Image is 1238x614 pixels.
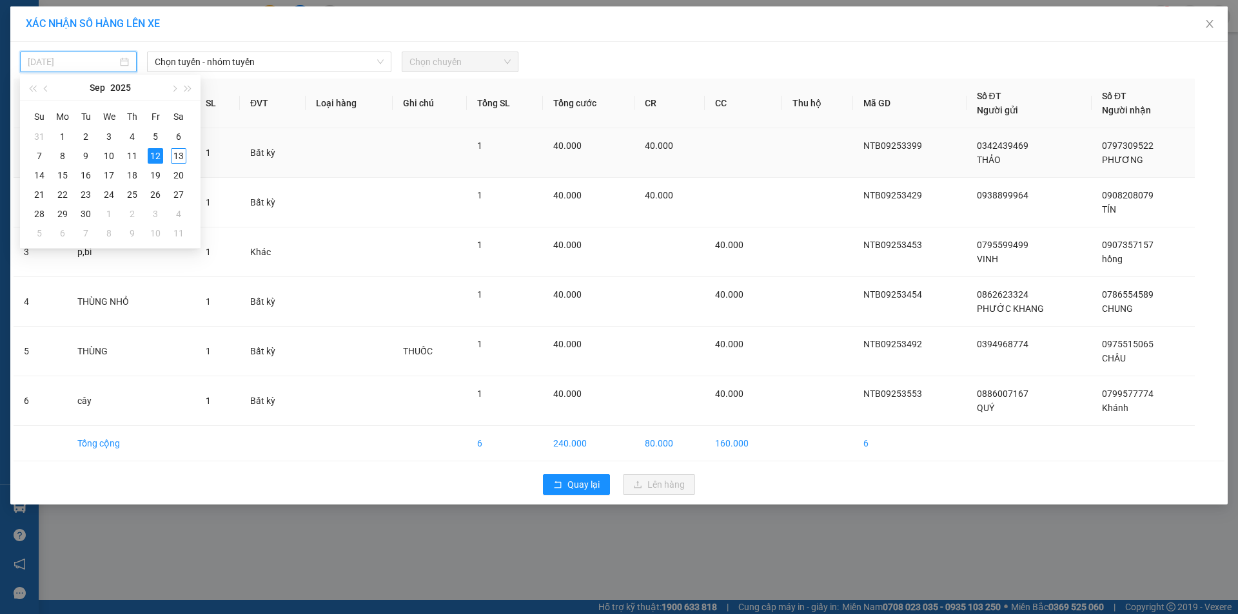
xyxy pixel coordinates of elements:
[863,289,922,300] span: NTB09253454
[101,187,117,202] div: 24
[553,339,582,349] span: 40.000
[148,225,163,241] div: 10
[715,289,743,300] span: 40.000
[1102,155,1143,165] span: PHƯƠNG
[715,389,743,399] span: 40.000
[623,474,695,495] button: uploadLên hàng
[977,91,1001,101] span: Số ĐT
[553,389,582,399] span: 40.000
[977,289,1028,300] span: 0862623324
[1192,6,1228,43] button: Close
[171,168,186,183] div: 20
[55,148,70,164] div: 8
[977,254,998,264] span: VINH
[124,129,140,144] div: 4
[206,197,211,207] span: 1
[74,204,97,224] td: 2025-09-30
[167,224,190,243] td: 2025-10-11
[715,339,743,349] span: 40.000
[144,127,167,146] td: 2025-09-05
[28,224,51,243] td: 2025-10-05
[67,376,196,426] td: cây
[977,303,1044,314] span: PHƯỚC KHANG
[144,224,167,243] td: 2025-10-10
[55,225,70,241] div: 6
[543,426,634,461] td: 240.000
[240,376,306,426] td: Bất kỳ
[51,106,74,127] th: Mo
[55,187,70,202] div: 22
[167,185,190,204] td: 2025-09-27
[377,58,384,66] span: down
[240,327,306,376] td: Bất kỳ
[28,204,51,224] td: 2025-09-28
[553,190,582,200] span: 40.000
[32,168,47,183] div: 14
[977,389,1028,399] span: 0886007167
[32,148,47,164] div: 7
[477,240,482,250] span: 1
[124,148,140,164] div: 11
[977,105,1018,115] span: Người gửi
[553,140,582,151] span: 40.000
[553,289,582,300] span: 40.000
[55,129,70,144] div: 1
[144,146,167,166] td: 2025-09-12
[240,178,306,227] td: Bất kỳ
[306,79,393,128] th: Loại hàng
[705,426,782,461] td: 160.000
[28,55,117,69] input: 12/09/2025
[51,146,74,166] td: 2025-09-08
[167,106,190,127] th: Sa
[705,79,782,128] th: CC
[1102,289,1154,300] span: 0786554589
[1102,339,1154,349] span: 0975515065
[393,79,466,128] th: Ghi chú
[148,168,163,183] div: 19
[28,185,51,204] td: 2025-09-21
[67,277,196,327] td: THÙNG NHỎ
[51,204,74,224] td: 2025-09-29
[28,166,51,185] td: 2025-09-14
[26,17,160,30] span: XÁC NHẬN SỐ HÀNG LÊN XE
[32,129,47,144] div: 31
[477,339,482,349] span: 1
[782,79,853,128] th: Thu hộ
[110,75,131,101] button: 2025
[55,206,70,222] div: 29
[14,128,67,178] td: 1
[78,206,93,222] div: 30
[144,204,167,224] td: 2025-10-03
[240,227,306,277] td: Khác
[853,79,967,128] th: Mã GD
[51,127,74,146] td: 2025-09-01
[78,225,93,241] div: 7
[1102,240,1154,250] span: 0907357157
[74,185,97,204] td: 2025-09-23
[78,148,93,164] div: 9
[28,146,51,166] td: 2025-09-07
[853,426,967,461] td: 6
[101,225,117,241] div: 8
[1102,353,1126,363] span: CHÂU
[97,185,121,204] td: 2025-09-24
[409,52,511,72] span: Chọn chuyến
[171,129,186,144] div: 6
[1102,91,1126,101] span: Số ĐT
[121,166,144,185] td: 2025-09-18
[124,168,140,183] div: 18
[32,225,47,241] div: 5
[121,204,144,224] td: 2025-10-02
[67,227,196,277] td: p,bì
[97,106,121,127] th: We
[863,190,922,200] span: NTB09253429
[477,140,482,151] span: 1
[14,227,67,277] td: 3
[144,185,167,204] td: 2025-09-26
[543,79,634,128] th: Tổng cước
[567,477,600,492] span: Quay lại
[74,127,97,146] td: 2025-09-02
[206,296,211,307] span: 1
[155,52,384,72] span: Chọn tuyến - nhóm tuyến
[477,289,482,300] span: 1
